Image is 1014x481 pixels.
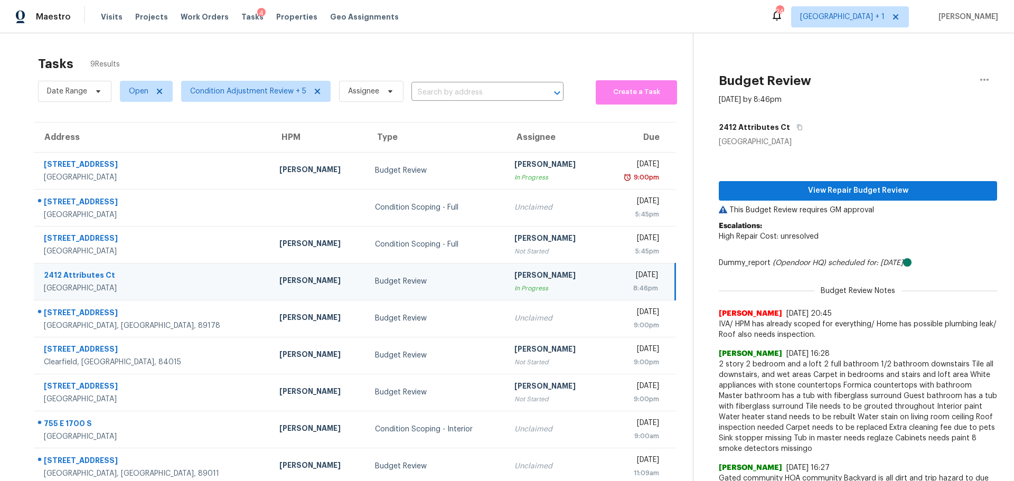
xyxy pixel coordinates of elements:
[786,310,832,317] span: [DATE] 20:45
[609,455,659,468] div: [DATE]
[375,461,497,471] div: Budget Review
[271,122,366,152] th: HPM
[514,357,593,367] div: Not Started
[609,159,659,172] div: [DATE]
[90,59,120,70] span: 9 Results
[129,86,148,97] span: Open
[411,84,534,101] input: Search by address
[514,313,593,324] div: Unclaimed
[44,210,262,220] div: [GEOGRAPHIC_DATA]
[719,359,997,454] span: 2 story 2 bedroom and a loft 2 full bathroom 1/2 bathroom downstairs Tile all downstairs, and wet...
[609,270,658,283] div: [DATE]
[609,209,659,220] div: 5:45pm
[719,76,811,86] h2: Budget Review
[330,12,399,22] span: Geo Assignments
[609,307,659,320] div: [DATE]
[44,307,262,320] div: [STREET_ADDRESS]
[719,122,790,133] h5: 2412 Attributes Ct
[279,164,358,177] div: [PERSON_NAME]
[514,283,593,294] div: In Progress
[279,312,358,325] div: [PERSON_NAME]
[632,172,659,183] div: 9:00pm
[609,418,659,431] div: [DATE]
[609,196,659,209] div: [DATE]
[34,122,271,152] th: Address
[44,283,262,294] div: [GEOGRAPHIC_DATA]
[514,233,593,246] div: [PERSON_NAME]
[719,463,782,473] span: [PERSON_NAME]
[719,319,997,340] span: IVA/ HPM has already scoped for everything/ Home has possible plumbing leak/ Roof also needs insp...
[135,12,168,22] span: Projects
[514,424,593,435] div: Unclaimed
[719,181,997,201] button: View Repair Budget Review
[514,344,593,357] div: [PERSON_NAME]
[719,258,997,268] div: Dummy_report
[375,276,497,287] div: Budget Review
[44,196,262,210] div: [STREET_ADDRESS]
[514,159,593,172] div: [PERSON_NAME]
[279,423,358,436] div: [PERSON_NAME]
[44,357,262,367] div: Clearfield, [GEOGRAPHIC_DATA], 84015
[609,246,659,257] div: 5:45pm
[609,233,659,246] div: [DATE]
[814,286,902,296] span: Budget Review Notes
[727,184,989,197] span: View Repair Budget Review
[44,159,262,172] div: [STREET_ADDRESS]
[719,222,762,230] b: Escalations:
[190,86,306,97] span: Condition Adjustment Review + 5
[101,12,123,22] span: Visits
[773,259,826,267] i: (Opendoor HQ)
[514,394,593,404] div: Not Started
[44,455,262,468] div: [STREET_ADDRESS]
[609,320,659,331] div: 9:00pm
[609,357,659,367] div: 9:00pm
[790,118,804,137] button: Copy Address
[367,122,506,152] th: Type
[44,344,262,357] div: [STREET_ADDRESS]
[601,86,672,98] span: Create a Task
[609,468,659,478] div: 11:09am
[609,381,659,394] div: [DATE]
[279,386,358,399] div: [PERSON_NAME]
[609,344,659,357] div: [DATE]
[279,460,358,473] div: [PERSON_NAME]
[44,172,262,183] div: [GEOGRAPHIC_DATA]
[348,86,379,97] span: Assignee
[514,461,593,471] div: Unclaimed
[241,13,264,21] span: Tasks
[719,95,782,105] div: [DATE] by 8:46pm
[609,394,659,404] div: 9:00pm
[44,418,262,431] div: 755 E 1700 S
[623,172,632,183] img: Overdue Alarm Icon
[257,8,266,18] div: 4
[719,205,997,215] p: This Budget Review requires GM approval
[786,464,830,471] span: [DATE] 16:27
[514,246,593,257] div: Not Started
[375,350,497,361] div: Budget Review
[38,59,73,69] h2: Tasks
[276,12,317,22] span: Properties
[375,424,497,435] div: Condition Scoping - Interior
[375,165,497,176] div: Budget Review
[609,283,658,294] div: 8:46pm
[514,270,593,283] div: [PERSON_NAME]
[375,202,497,213] div: Condition Scoping - Full
[719,348,782,359] span: [PERSON_NAME]
[550,86,565,100] button: Open
[719,233,819,240] span: High Repair Cost: unresolved
[514,381,593,394] div: [PERSON_NAME]
[44,233,262,246] div: [STREET_ADDRESS]
[601,122,675,152] th: Due
[44,394,262,404] div: [GEOGRAPHIC_DATA]
[786,350,830,357] span: [DATE] 16:28
[776,6,783,17] div: 24
[36,12,71,22] span: Maestro
[279,275,358,288] div: [PERSON_NAME]
[279,238,358,251] div: [PERSON_NAME]
[44,381,262,394] div: [STREET_ADDRESS]
[375,313,497,324] div: Budget Review
[506,122,601,152] th: Assignee
[596,80,677,105] button: Create a Task
[375,239,497,250] div: Condition Scoping - Full
[47,86,87,97] span: Date Range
